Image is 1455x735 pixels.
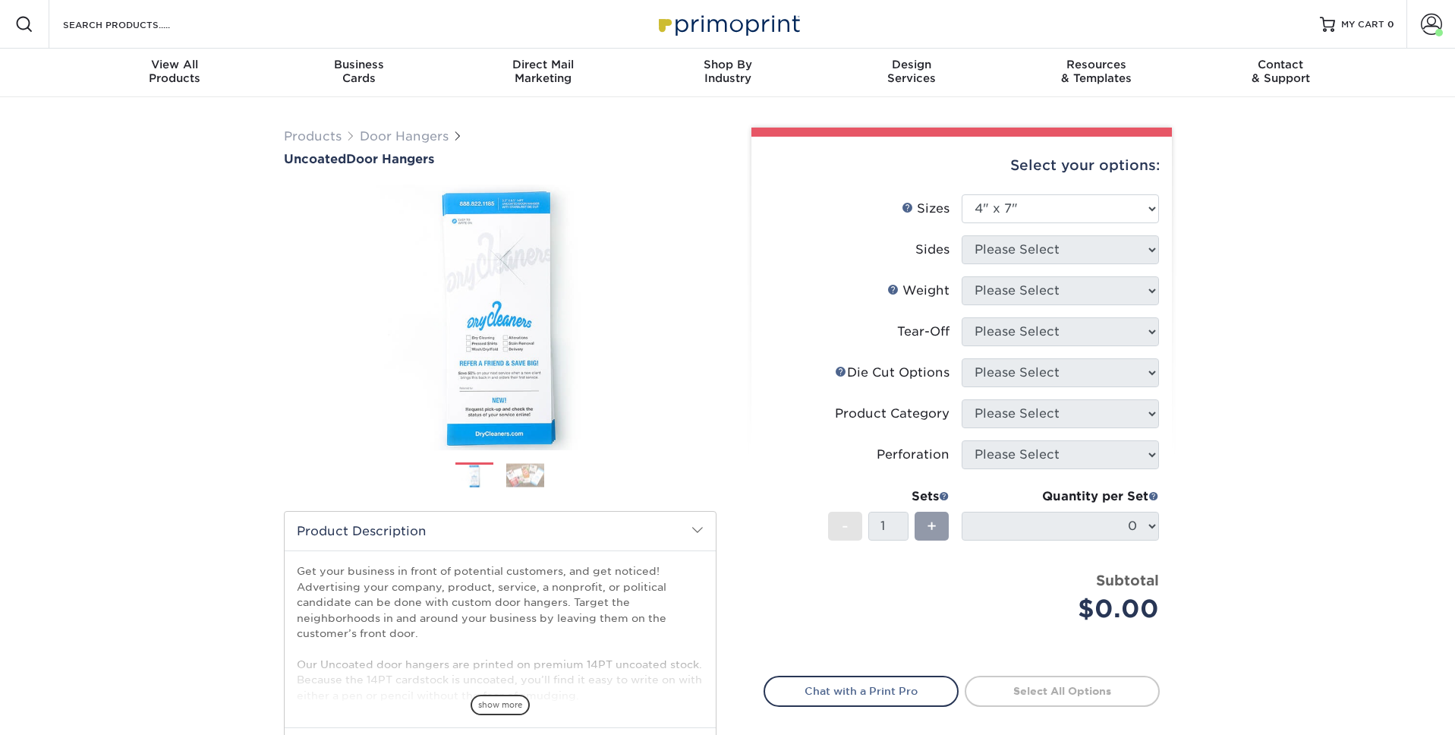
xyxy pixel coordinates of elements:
[764,676,959,706] a: Chat with a Print Pro
[652,8,804,40] img: Primoprint
[820,58,1004,85] div: Services
[635,58,820,71] span: Shop By
[897,323,950,341] div: Tear-Off
[635,58,820,85] div: Industry
[835,364,950,382] div: Die Cut Options
[927,515,937,538] span: +
[1189,58,1373,85] div: & Support
[1004,58,1189,85] div: & Templates
[506,463,544,487] img: Door Hangers 02
[1096,572,1159,588] strong: Subtotal
[455,463,493,490] img: Door Hangers 01
[451,49,635,97] a: Direct MailMarketing
[451,58,635,71] span: Direct Mail
[1341,18,1384,31] span: MY CART
[635,49,820,97] a: Shop ByIndustry
[83,58,267,85] div: Products
[965,676,1160,706] a: Select All Options
[266,58,451,71] span: Business
[1004,58,1189,71] span: Resources
[83,58,267,71] span: View All
[284,152,716,166] a: UncoatedDoor Hangers
[451,58,635,85] div: Marketing
[471,695,530,715] span: show more
[266,49,451,97] a: BusinessCards
[915,241,950,259] div: Sides
[1189,49,1373,97] a: Contact& Support
[61,15,209,33] input: SEARCH PRODUCTS.....
[973,591,1159,627] div: $0.00
[835,405,950,423] div: Product Category
[962,487,1159,506] div: Quantity per Set
[902,200,950,218] div: Sizes
[284,152,716,166] h1: Door Hangers
[266,58,451,85] div: Cards
[828,487,950,506] div: Sets
[83,49,267,97] a: View AllProducts
[877,446,950,464] div: Perforation
[887,282,950,300] div: Weight
[842,515,849,538] span: -
[284,129,342,144] a: Products
[1189,58,1373,71] span: Contact
[1004,49,1189,97] a: Resources& Templates
[820,49,1004,97] a: DesignServices
[360,129,449,144] a: Door Hangers
[284,168,716,467] img: Uncoated 01
[764,137,1160,194] div: Select your options:
[285,512,716,550] h2: Product Description
[820,58,1004,71] span: Design
[284,152,346,166] span: Uncoated
[1387,19,1394,30] span: 0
